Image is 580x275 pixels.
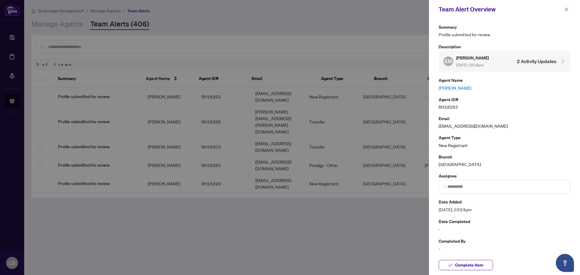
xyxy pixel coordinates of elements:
span: [DATE], 03:24pm [439,206,570,213]
p: Completed By [439,238,570,245]
p: Branch [439,153,570,160]
div: [GEOGRAPHIC_DATA] [439,153,570,168]
div: RH18293 [439,96,570,110]
span: [DATE], 03:18pm [456,63,484,67]
div: New Registrant [439,134,570,148]
p: Agent Name [439,77,570,84]
div: Team Alert Overview [439,5,562,14]
span: EM [445,57,452,65]
span: Profile submitted for review [439,31,570,38]
div: EM[PERSON_NAME] [DATE], 03:18pm2 Activity Updates [439,51,570,72]
div: [EMAIL_ADDRESS][DOMAIN_NAME] [439,115,570,129]
p: Agent ID# [439,96,570,103]
p: Description [439,43,570,50]
p: Email [439,115,570,122]
a: [PERSON_NAME] [439,85,570,91]
p: Agent Type [439,134,570,141]
button: Complete Item [439,260,493,270]
span: - [439,245,570,252]
p: Assignee [439,172,570,179]
h5: [PERSON_NAME] [456,54,490,61]
button: Open asap [556,254,574,272]
span: - [439,226,570,233]
span: collapsed [560,59,565,64]
p: Date Added [439,198,570,205]
p: Summary [439,24,570,30]
span: check [448,263,453,267]
span: close [564,7,569,11]
p: Date Completed [439,218,570,225]
img: search_icon [443,185,446,189]
span: Complete Item [455,260,483,270]
h4: 2 Activity Updates [517,58,556,65]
